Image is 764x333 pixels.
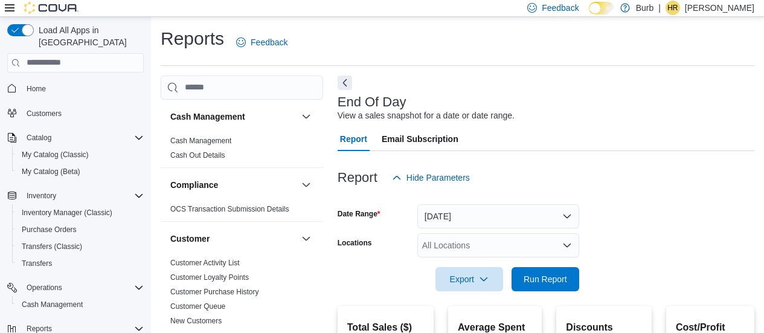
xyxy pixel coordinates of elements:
[170,302,225,311] a: Customer Queue
[170,111,297,123] button: Cash Management
[170,259,240,267] a: Customer Activity List
[170,205,289,213] a: OCS Transaction Submission Details
[17,239,144,254] span: Transfers (Classic)
[17,164,85,179] a: My Catalog (Beta)
[170,179,218,191] h3: Compliance
[17,256,57,271] a: Transfers
[2,187,149,204] button: Inventory
[387,166,475,190] button: Hide Parameters
[231,30,292,54] a: Feedback
[12,296,149,313] button: Cash Management
[17,297,88,312] a: Cash Management
[170,137,231,145] a: Cash Management
[338,170,377,185] h3: Report
[17,147,94,162] a: My Catalog (Classic)
[22,242,82,251] span: Transfers (Classic)
[417,204,579,228] button: [DATE]
[170,233,210,245] h3: Customer
[435,267,503,291] button: Export
[667,1,678,15] span: HR
[170,136,231,146] span: Cash Management
[22,189,61,203] button: Inventory
[589,2,614,15] input: Dark Mode
[338,76,352,90] button: Next
[12,163,149,180] button: My Catalog (Beta)
[382,127,458,151] span: Email Subscription
[170,258,240,268] span: Customer Activity List
[34,24,144,48] span: Load All Apps in [GEOGRAPHIC_DATA]
[685,1,754,15] p: [PERSON_NAME]
[338,238,372,248] label: Locations
[2,279,149,296] button: Operations
[27,283,62,293] span: Operations
[22,131,144,145] span: Catalog
[22,280,67,295] button: Operations
[22,81,144,96] span: Home
[2,105,149,122] button: Customers
[24,2,79,14] img: Cova
[299,178,313,192] button: Compliance
[22,106,66,121] a: Customers
[12,221,149,238] button: Purchase Orders
[658,1,661,15] p: |
[22,189,144,203] span: Inventory
[338,209,380,219] label: Date Range
[299,109,313,124] button: Cash Management
[161,27,224,51] h1: Reports
[636,1,654,15] p: Burb
[170,150,225,160] span: Cash Out Details
[562,241,572,250] button: Open list of options
[338,109,515,122] div: View a sales snapshot for a date or date range.
[12,255,149,272] button: Transfers
[27,133,51,143] span: Catalog
[443,267,496,291] span: Export
[2,129,149,146] button: Catalog
[22,82,51,96] a: Home
[12,146,149,163] button: My Catalog (Classic)
[666,1,680,15] div: Harsha Ramasamy
[338,95,406,109] h3: End Of Day
[170,287,259,297] span: Customer Purchase History
[22,106,144,121] span: Customers
[17,239,87,254] a: Transfers (Classic)
[161,256,323,333] div: Customer
[22,131,56,145] button: Catalog
[27,191,56,201] span: Inventory
[22,300,83,309] span: Cash Management
[251,36,287,48] span: Feedback
[22,208,112,218] span: Inventory Manager (Classic)
[406,172,470,184] span: Hide Parameters
[22,259,52,268] span: Transfers
[170,288,259,296] a: Customer Purchase History
[17,297,144,312] span: Cash Management
[27,109,62,118] span: Customers
[170,316,222,326] span: New Customers
[17,222,144,237] span: Purchase Orders
[170,204,289,214] span: OCS Transaction Submission Details
[161,202,323,221] div: Compliance
[542,2,579,14] span: Feedback
[22,280,144,295] span: Operations
[170,111,245,123] h3: Cash Management
[12,238,149,255] button: Transfers (Classic)
[17,164,144,179] span: My Catalog (Beta)
[2,80,149,97] button: Home
[17,205,144,220] span: Inventory Manager (Classic)
[17,222,82,237] a: Purchase Orders
[17,147,144,162] span: My Catalog (Classic)
[22,167,80,176] span: My Catalog (Beta)
[299,231,313,246] button: Customer
[170,151,225,160] a: Cash Out Details
[12,204,149,221] button: Inventory Manager (Classic)
[512,267,579,291] button: Run Report
[17,256,144,271] span: Transfers
[170,317,222,325] a: New Customers
[524,273,567,285] span: Run Report
[161,134,323,167] div: Cash Management
[170,273,249,282] span: Customer Loyalty Points
[22,150,89,160] span: My Catalog (Classic)
[27,84,46,94] span: Home
[17,205,117,220] a: Inventory Manager (Classic)
[170,179,297,191] button: Compliance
